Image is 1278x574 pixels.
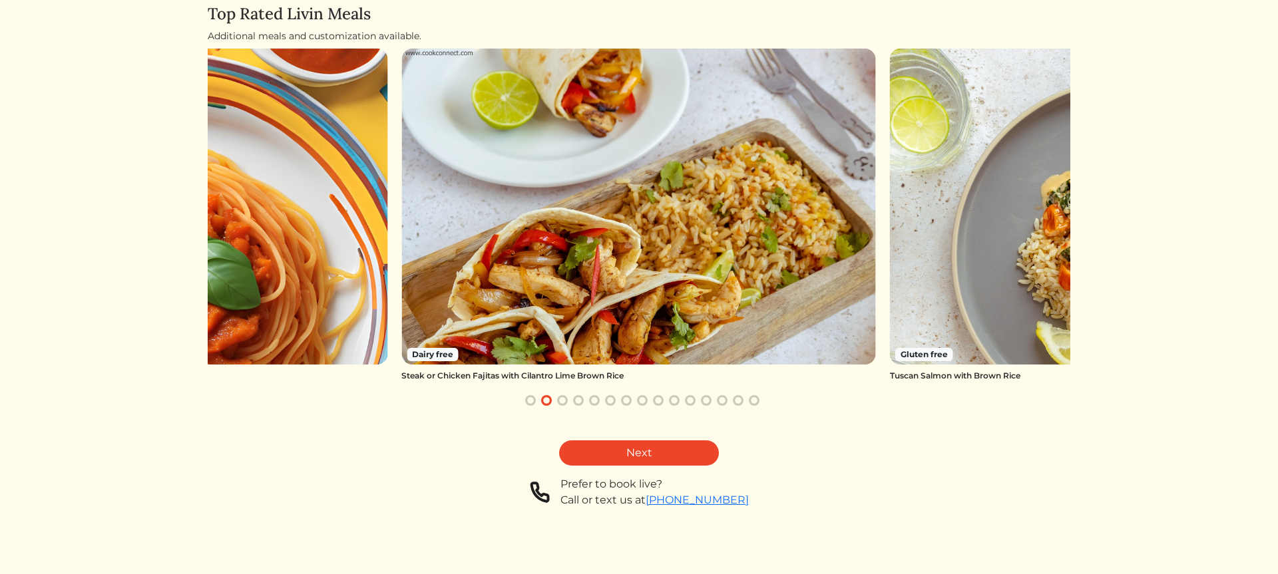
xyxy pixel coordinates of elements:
[208,29,1070,43] div: Additional meals and customization available.
[560,492,749,508] div: Call or text us at
[530,476,550,508] img: phone-a8f1853615f4955a6c6381654e1c0f7430ed919b147d78756318837811cda3a7.svg
[208,5,1070,24] h4: Top Rated Livin Meals
[895,348,953,361] span: Gluten free
[401,49,876,364] img: Steak or Chicken Fajitas with Cilantro Lime Brown Rice
[646,494,749,506] a: [PHONE_NUMBER]
[407,348,459,361] span: Dairy free
[401,370,876,382] div: Steak or Chicken Fajitas with Cilantro Lime Brown Rice
[559,440,719,466] a: Next
[560,476,749,492] div: Prefer to book live?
